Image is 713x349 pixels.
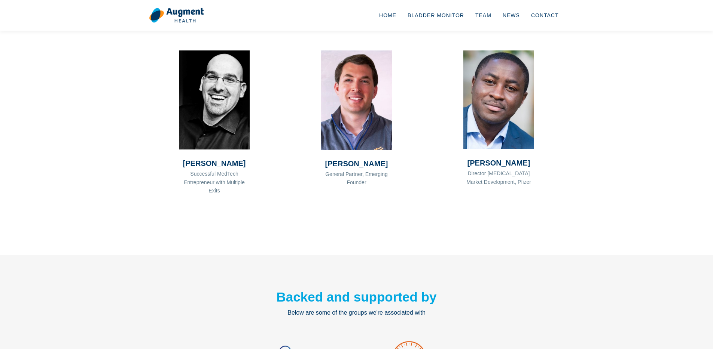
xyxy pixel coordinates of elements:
[463,158,534,167] h3: [PERSON_NAME]
[497,3,525,28] a: News
[321,159,392,168] h3: [PERSON_NAME]
[525,3,564,28] a: Contact
[256,308,458,318] p: Below are some of the groups we're associated with
[184,171,245,194] span: Successful MedTech Entrepreneur with Multiple Exits
[325,171,388,185] span: General Partner, Emerging Founder
[402,3,470,28] a: Bladder Monitor
[374,3,402,28] a: Home
[466,170,531,185] span: Director [MEDICAL_DATA] Market Development, Pfizer
[470,3,497,28] a: Team
[149,7,204,23] img: logo
[179,159,250,168] h3: [PERSON_NAME]
[256,289,458,305] h2: Backed and supported by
